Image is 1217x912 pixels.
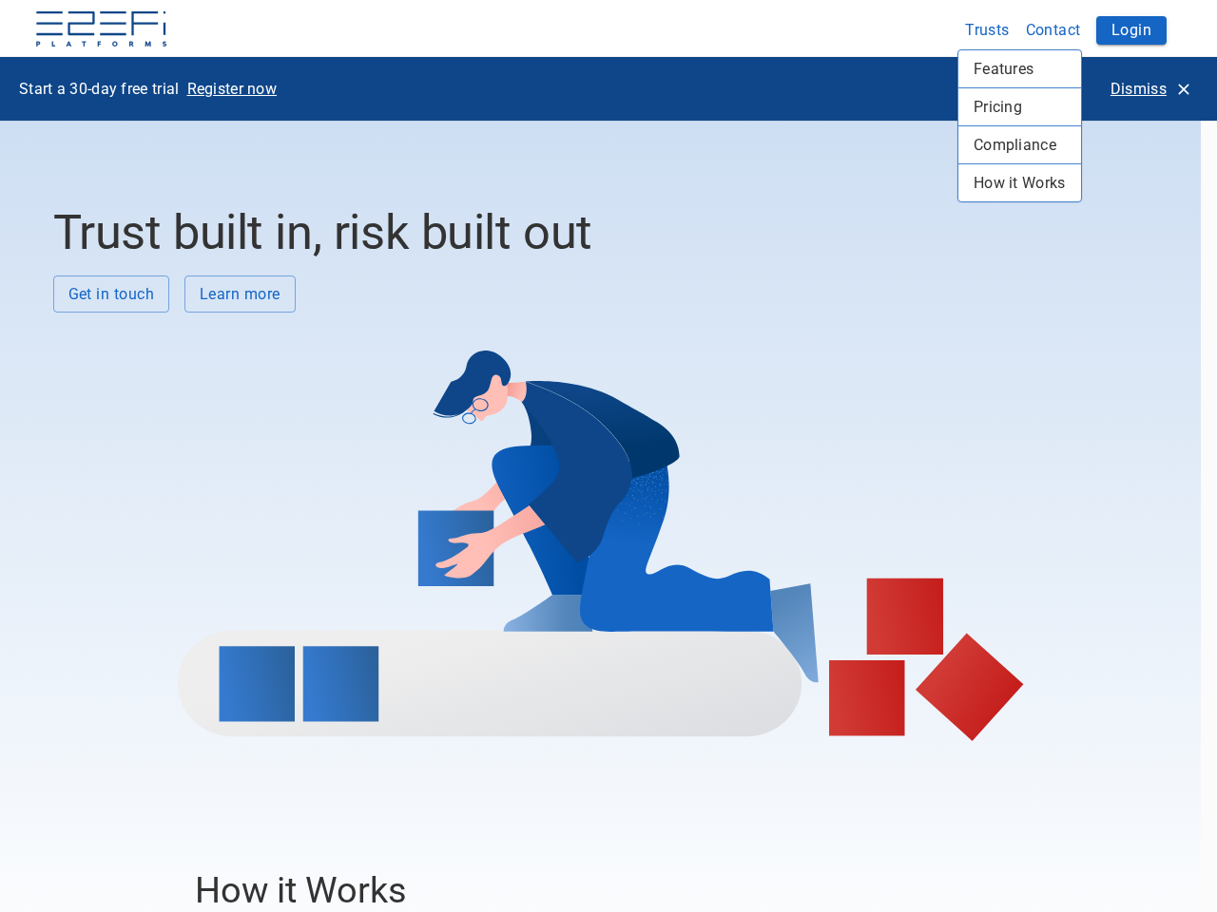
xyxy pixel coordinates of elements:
span: Compliance [974,134,1066,156]
div: Features [958,50,1081,87]
div: Pricing [958,88,1081,125]
span: Pricing [974,96,1066,118]
div: Compliance [958,126,1081,163]
span: Features [974,58,1066,80]
span: How it Works [974,172,1066,194]
div: How it Works [958,164,1081,201]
